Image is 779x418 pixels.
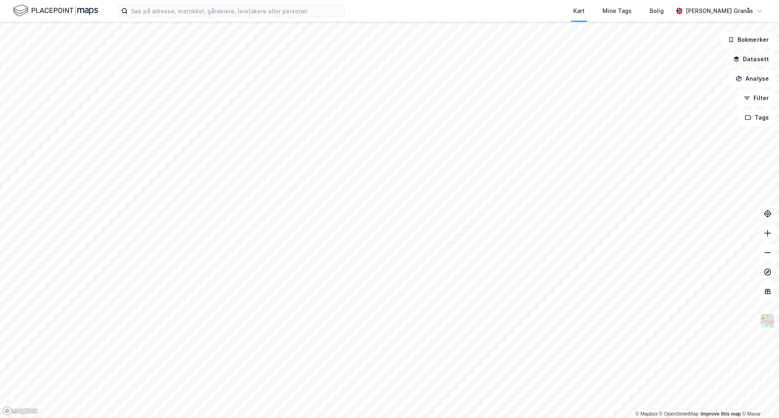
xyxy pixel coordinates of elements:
[650,6,664,16] div: Bolig
[729,71,776,87] button: Analyse
[686,6,753,16] div: [PERSON_NAME] Granås
[760,313,775,328] img: Z
[701,411,741,417] a: Improve this map
[726,51,776,67] button: Datasett
[603,6,632,16] div: Mine Tags
[737,90,776,106] button: Filter
[635,411,658,417] a: Mapbox
[738,379,779,418] iframe: Chat Widget
[13,4,98,18] img: logo.f888ab2527a4732fd821a326f86c7f29.svg
[721,32,776,48] button: Bokmerker
[738,109,776,126] button: Tags
[659,411,699,417] a: OpenStreetMap
[128,5,344,17] input: Søk på adresse, matrikkel, gårdeiere, leietakere eller personer
[573,6,585,16] div: Kart
[2,406,38,416] a: Mapbox homepage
